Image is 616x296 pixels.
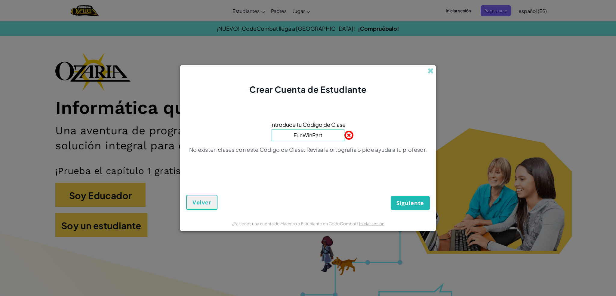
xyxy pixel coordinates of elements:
[192,199,211,206] font: Volver
[249,84,367,95] font: Crear Cuenta de Estudiante
[186,195,217,210] button: Volver
[391,196,430,210] button: Siguiente
[232,221,359,226] font: ¿Ya tienes una cuenta de Maestro o Estudiante en CodeCombat?
[270,121,346,128] font: Introduce tu Código de Clase
[396,199,424,207] font: Siguiente
[359,221,384,226] a: Iniciar sesión
[189,146,427,153] font: No existen clases con este Código de Clase. Revisa la ortografía o pide ayuda a tu profesor.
